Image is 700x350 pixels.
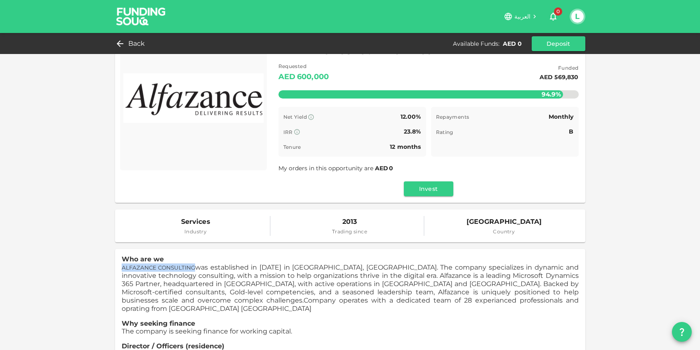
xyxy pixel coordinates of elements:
span: العربية [514,13,531,20]
span: 23.8% [404,128,421,135]
button: Invest [404,181,453,196]
span: Funded [540,64,579,72]
span: Monthly [549,113,574,120]
span: Back [128,38,145,49]
span: Country [467,228,542,236]
span: B [569,128,573,135]
span: The company is seeking finance for working capital. [122,327,292,335]
span: Director / Officers (residence) [122,342,224,350]
div: Available Funds : [453,40,500,48]
button: L [571,10,584,23]
span: 12.00% [401,113,421,120]
span: Repayments [436,114,469,120]
span: Who are we [122,255,164,263]
span: Industry [181,228,210,236]
span: 2013 [332,216,367,228]
button: Deposit [532,36,585,51]
span: My orders in this opportunity are [278,164,394,172]
span: 12 months [390,143,421,150]
span: was established in [DATE] in [GEOGRAPHIC_DATA], [GEOGRAPHIC_DATA]. The company specializes in dyn... [122,263,579,304]
span: Net Yield [283,114,307,120]
span: ALFAZANCE CONSULTING [122,264,196,271]
span: Services [181,216,210,228]
span: Requested [278,62,329,70]
button: 0 [545,8,561,25]
span: Company operates with a dedicated team of 28 experianced professionals and oprating from [GEOGRAP... [122,296,579,312]
span: IRR [283,129,293,135]
span: Why seeking finance [122,319,195,327]
span: Trading since [332,228,367,236]
span: 0 [389,164,393,172]
span: Tenure [283,144,301,150]
img: Marketplace Logo [123,29,264,167]
span: Rating [436,129,453,135]
span: AED [375,164,388,172]
span: 0 [554,7,562,16]
span: [GEOGRAPHIC_DATA] [467,216,542,228]
div: AED 0 [503,40,522,48]
button: question [672,322,692,342]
